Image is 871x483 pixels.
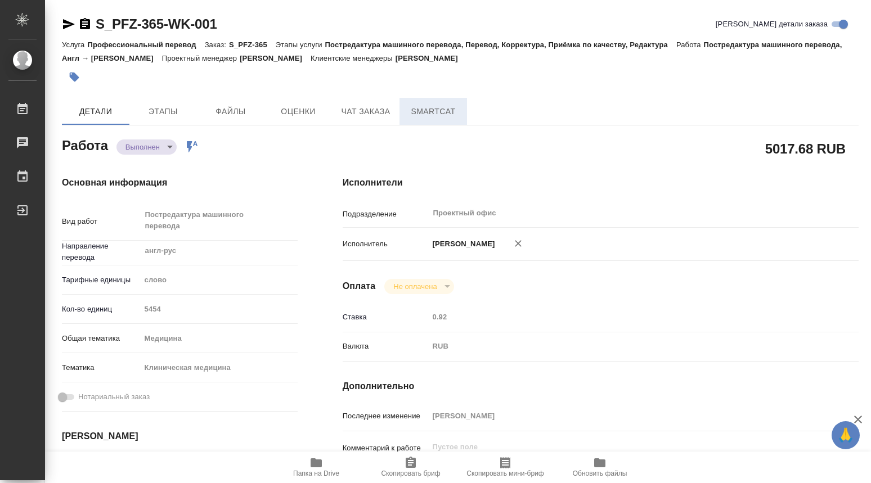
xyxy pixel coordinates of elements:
span: [PERSON_NAME] детали заказа [716,19,828,30]
p: Ставка [343,312,429,323]
p: Исполнитель [343,238,429,250]
span: Скопировать бриф [381,470,440,477]
a: S_PFZ-365-WK-001 [96,16,217,31]
span: Папка на Drive [293,470,339,477]
div: слово [141,270,298,290]
button: Удалить исполнителя [506,231,531,256]
button: 🙏 [832,421,860,449]
p: Подразделение [343,209,429,220]
p: [PERSON_NAME] [429,238,495,250]
span: Оценки [271,105,325,119]
input: Пустое поле [429,309,816,325]
p: Профессиональный перевод [87,40,204,49]
button: Выполнен [122,142,163,152]
p: Валюта [343,341,429,352]
h2: 5017.68 RUB [765,139,846,158]
span: Файлы [204,105,258,119]
p: Постредактура машинного перевода, Перевод, Корректура, Приёмка по качеству, Редактура [325,40,676,49]
p: Последнее изменение [343,410,429,422]
div: Клиническая медицина [141,358,298,377]
h4: Основная информация [62,176,298,189]
p: Заказ: [205,40,229,49]
p: S_PFZ-365 [229,40,276,49]
button: Добавить тэг [62,65,87,89]
span: Этапы [136,105,190,119]
div: RUB [429,337,816,356]
p: Общая тематика [62,333,141,344]
h4: Исполнители [343,176,859,189]
p: Работа [676,40,704,49]
p: [PERSON_NAME] [240,54,311,62]
p: Проектный менеджер [162,54,240,62]
button: Скопировать ссылку [78,17,92,31]
span: Чат заказа [339,105,393,119]
div: Выполнен [116,139,177,155]
button: Не оплачена [390,282,440,291]
p: Тематика [62,362,141,373]
p: Этапы услуги [276,40,325,49]
p: Тарифные единицы [62,274,141,286]
button: Скопировать ссылку для ЯМессенджера [62,17,75,31]
p: [PERSON_NAME] [396,54,466,62]
p: Комментарий к работе [343,443,429,454]
p: Клиентские менеджеры [311,54,396,62]
p: Направление перевода [62,241,141,263]
span: 🙏 [836,423,855,447]
span: Нотариальный заказ [78,391,150,403]
h4: Дополнительно [343,380,859,393]
p: Вид работ [62,216,141,227]
input: Пустое поле [141,301,298,317]
h4: [PERSON_NAME] [62,430,298,443]
p: Кол-во единиц [62,304,141,315]
button: Обновить файлы [553,452,647,483]
span: SmartCat [406,105,460,119]
button: Скопировать бриф [363,452,458,483]
div: Выполнен [384,279,454,294]
h4: Оплата [343,279,376,293]
div: Медицина [141,329,298,348]
button: Скопировать мини-бриф [458,452,553,483]
span: Скопировать мини-бриф [466,470,544,477]
h2: Работа [62,134,108,155]
span: Детали [69,105,123,119]
button: Папка на Drive [269,452,363,483]
span: Обновить файлы [573,470,627,477]
input: Пустое поле [429,408,816,424]
p: Услуга [62,40,87,49]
